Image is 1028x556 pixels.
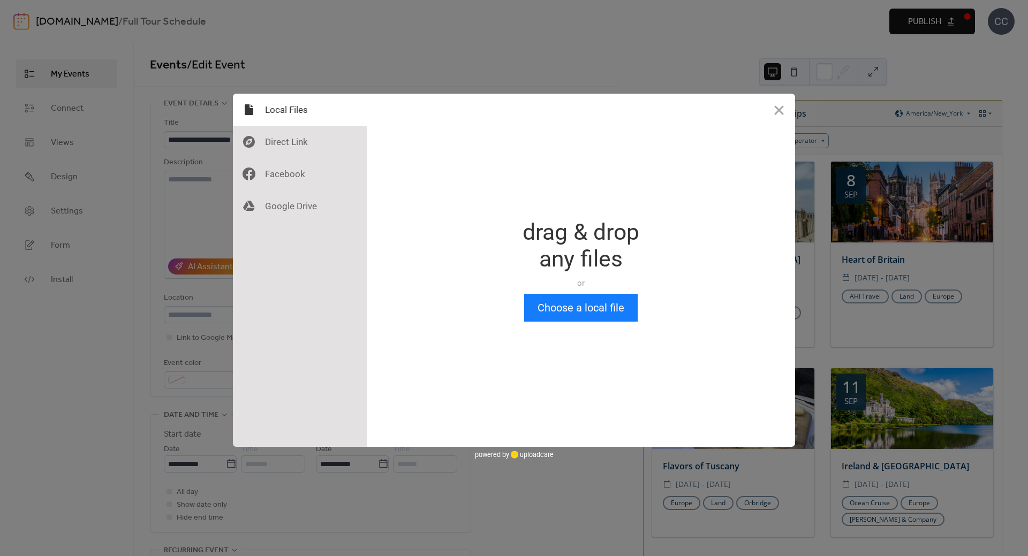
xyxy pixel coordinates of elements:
div: drag & drop any files [523,219,639,272]
a: uploadcare [509,451,554,459]
button: Close [763,94,795,126]
div: or [523,278,639,288]
div: Direct Link [233,126,367,158]
div: powered by [475,447,554,463]
div: Local Files [233,94,367,126]
div: Google Drive [233,190,367,222]
button: Choose a local file [524,294,638,322]
div: Facebook [233,158,367,190]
